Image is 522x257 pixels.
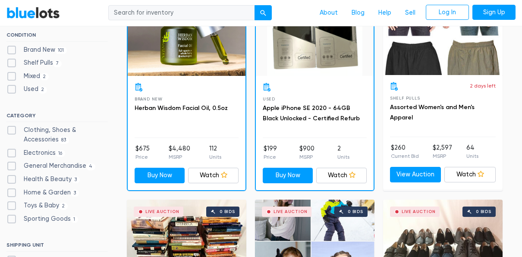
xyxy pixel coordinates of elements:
[135,104,228,112] a: Herban Wisdom Facial Oil, 0.5oz
[188,168,239,183] a: Watch
[220,210,235,214] div: 0 bids
[108,5,255,21] input: Search for inventory
[72,176,80,183] span: 3
[135,144,150,161] li: $675
[433,152,452,160] p: MSRP
[264,144,277,161] li: $199
[59,203,68,210] span: 2
[6,214,78,224] label: Sporting Goods
[169,153,190,161] p: MSRP
[135,153,150,161] p: Price
[345,5,371,21] a: Blog
[391,143,419,160] li: $260
[337,144,349,161] li: 2
[274,210,308,214] div: Live Auction
[472,5,516,20] a: Sign Up
[40,73,49,80] span: 2
[316,168,367,183] a: Watch
[263,104,360,122] a: Apple iPhone SE 2020 - 64GB Black Unlocked - Certified Refurb
[6,201,68,210] label: Toys & Baby
[433,143,452,160] li: $2,597
[348,210,363,214] div: 0 bids
[6,148,65,158] label: Electronics
[390,96,420,100] span: Shelf Pulls
[476,210,491,214] div: 0 bids
[135,97,163,101] span: Brand New
[6,6,60,19] a: BlueLots
[6,72,49,81] label: Mixed
[59,137,69,144] span: 83
[209,144,221,161] li: 112
[55,47,67,54] span: 101
[371,5,398,21] a: Help
[6,113,108,122] h6: CATEGORY
[264,153,277,161] p: Price
[426,5,469,20] a: Log In
[466,152,478,160] p: Units
[6,45,67,55] label: Brand New
[337,153,349,161] p: Units
[444,167,496,182] a: Watch
[86,163,95,170] span: 4
[209,153,221,161] p: Units
[390,167,441,182] a: View Auction
[390,103,475,121] a: Assorted Women's and Men's Apparel
[391,152,419,160] p: Current Bid
[466,143,478,160] li: 64
[53,60,62,67] span: 7
[263,97,275,101] span: Used
[6,58,62,68] label: Shelf Pulls
[6,188,79,197] label: Home & Garden
[313,5,345,21] a: About
[169,144,190,161] li: $4,480
[145,210,179,214] div: Live Auction
[6,175,80,184] label: Health & Beauty
[470,82,496,90] p: 2 days left
[6,161,95,171] label: General Merchandise
[299,153,314,161] p: MSRP
[56,150,65,157] span: 16
[71,190,79,197] span: 3
[38,87,47,94] span: 2
[6,85,47,94] label: Used
[398,5,422,21] a: Sell
[6,242,108,251] h6: SHIPPING UNIT
[263,168,313,183] a: Buy Now
[402,210,436,214] div: Live Auction
[6,32,108,41] h6: CONDITION
[6,125,108,144] label: Clothing, Shoes & Accessories
[135,168,185,183] a: Buy Now
[71,216,78,223] span: 1
[299,144,314,161] li: $900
